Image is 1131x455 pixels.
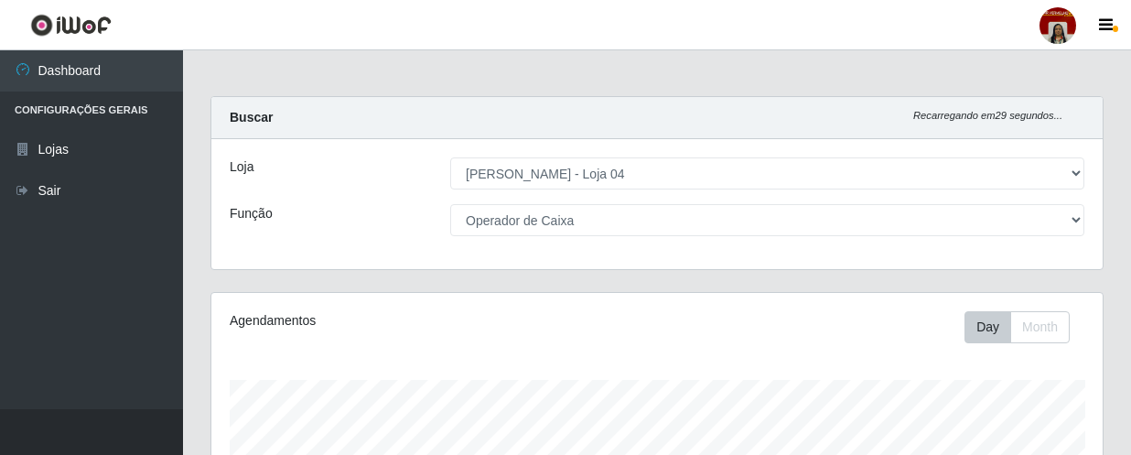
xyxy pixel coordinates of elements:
img: CoreUI Logo [30,14,112,37]
i: Recarregando em 29 segundos... [913,110,1062,121]
label: Função [230,204,273,223]
div: Agendamentos [230,311,570,330]
div: First group [964,311,1070,343]
strong: Buscar [230,110,273,125]
div: Toolbar with button groups [964,311,1084,343]
button: Day [964,311,1011,343]
label: Loja [230,157,253,177]
button: Month [1010,311,1070,343]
